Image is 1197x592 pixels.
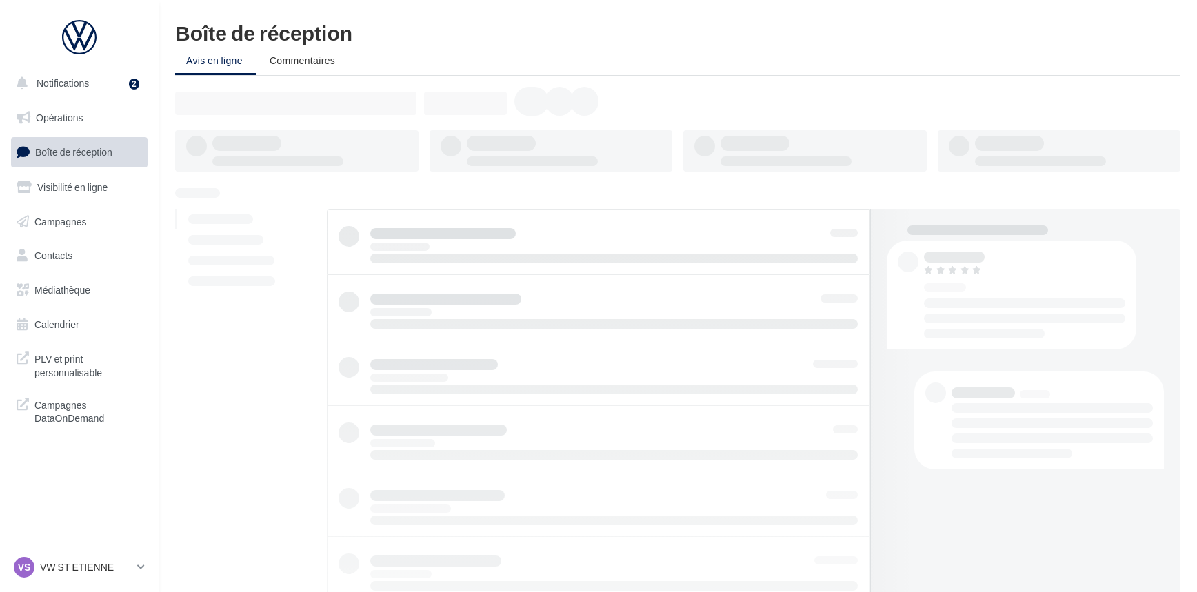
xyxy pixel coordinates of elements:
span: Médiathèque [34,284,90,296]
span: Calendrier [34,318,79,330]
a: Campagnes [8,207,150,236]
a: Boîte de réception [8,137,150,167]
a: Calendrier [8,310,150,339]
a: Médiathèque [8,276,150,305]
span: Opérations [36,112,83,123]
span: Notifications [37,77,89,89]
a: Campagnes DataOnDemand [8,390,150,431]
div: Boîte de réception [175,22,1180,43]
a: Contacts [8,241,150,270]
div: 2 [129,79,139,90]
a: Visibilité en ligne [8,173,150,202]
span: VS [18,560,31,574]
span: Contacts [34,249,72,261]
a: Opérations [8,103,150,132]
span: Campagnes DataOnDemand [34,396,142,425]
span: Boîte de réception [35,146,112,158]
span: Campagnes [34,215,87,227]
a: PLV et print personnalisable [8,344,150,385]
span: PLV et print personnalisable [34,349,142,379]
p: VW ST ETIENNE [40,560,132,574]
span: Commentaires [270,54,335,66]
button: Notifications 2 [8,69,145,98]
span: Visibilité en ligne [37,181,108,193]
a: VS VW ST ETIENNE [11,554,148,580]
